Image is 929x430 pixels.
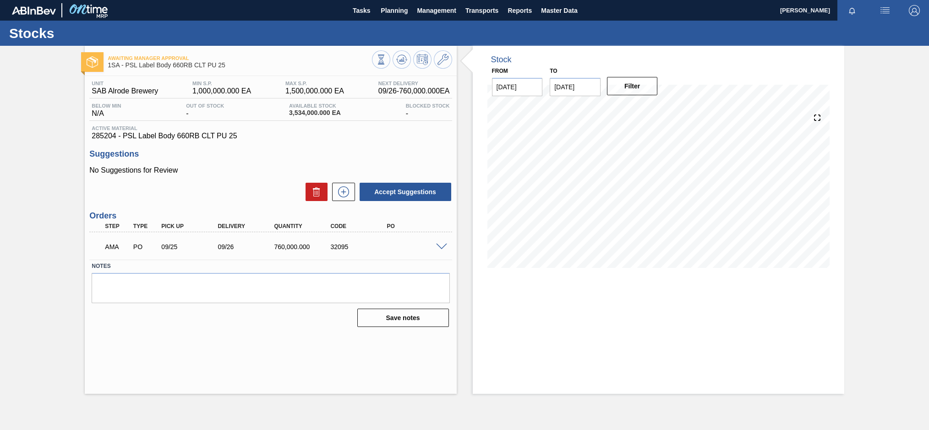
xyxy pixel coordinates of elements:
label: Notes [92,260,449,273]
div: 760,000.000 [272,243,335,250]
div: PO [384,223,448,229]
span: Active Material [92,125,449,131]
span: Management [417,5,456,16]
div: Quantity [272,223,335,229]
span: 1,000,000.000 EA [192,87,251,95]
span: Next Delivery [378,81,450,86]
button: Accept Suggestions [360,183,451,201]
h1: Stocks [9,28,172,38]
span: Out Of Stock [186,103,224,109]
button: Save notes [357,309,449,327]
img: userActions [880,5,891,16]
span: SAB Alrode Brewery [92,87,158,95]
div: 09/25/2025 [159,243,222,250]
img: Logout [909,5,920,16]
button: Update Chart [393,50,411,69]
span: Below Min [92,103,121,109]
div: N/A [89,103,123,118]
div: Pick up [159,223,222,229]
div: - [184,103,226,118]
span: Awaiting Manager Approval [108,55,372,61]
div: Stock [491,55,512,65]
p: AMA [105,243,130,250]
div: Delete Suggestions [301,183,328,201]
span: Available Stock [289,103,341,109]
input: mm/dd/yyyy [550,78,601,96]
div: Code [328,223,391,229]
span: Planning [381,5,408,16]
div: 09/26/2025 [215,243,279,250]
span: 3,534,000.000 EA [289,109,341,116]
span: MAX S.P. [285,81,344,86]
label: to [550,68,557,74]
div: Type [131,223,161,229]
img: Ícone [87,56,98,68]
h3: Suggestions [89,149,452,159]
div: New suggestion [328,183,355,201]
span: 09/26 - 760,000.000 EA [378,87,450,95]
div: 32095 [328,243,391,250]
span: 1,500,000.000 EA [285,87,344,95]
span: Tasks [351,5,372,16]
span: 1SA - PSL Label Body 660RB CLT PU 25 [108,62,372,69]
div: Delivery [215,223,279,229]
div: Purchase order [131,243,161,250]
span: Master Data [541,5,577,16]
span: Transports [465,5,498,16]
button: Schedule Inventory [413,50,432,69]
button: Filter [607,77,658,95]
img: TNhmsLtSVTkK8tSr43FrP2fwEKptu5GPRR3wAAAABJRU5ErkJggg== [12,6,56,15]
div: Awaiting Manager Approval [103,237,132,257]
button: Stocks Overview [372,50,390,69]
span: MIN S.P. [192,81,251,86]
span: Blocked Stock [406,103,450,109]
h3: Orders [89,211,452,221]
div: Step [103,223,132,229]
button: Go to Master Data / General [434,50,452,69]
label: From [492,68,508,74]
button: Notifications [837,4,867,17]
div: - [404,103,452,118]
div: Accept Suggestions [355,182,452,202]
input: mm/dd/yyyy [492,78,543,96]
p: No Suggestions for Review [89,166,452,174]
span: Unit [92,81,158,86]
span: Reports [508,5,532,16]
span: 285204 - PSL Label Body 660RB CLT PU 25 [92,132,449,140]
